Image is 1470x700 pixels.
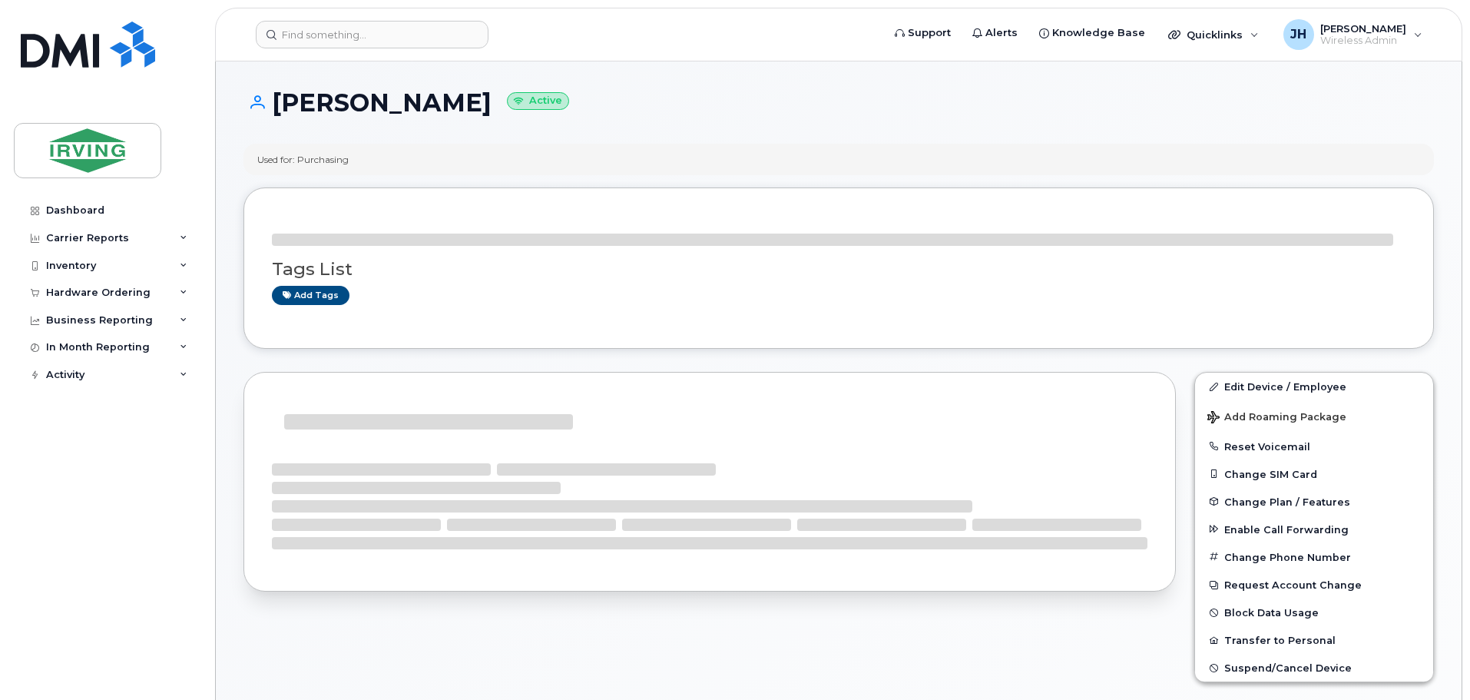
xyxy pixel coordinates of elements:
button: Suspend/Cancel Device [1195,654,1433,682]
span: Add Roaming Package [1207,411,1346,426]
span: Enable Call Forwarding [1224,523,1349,535]
span: Change Plan / Features [1224,496,1350,507]
button: Reset Voicemail [1195,433,1433,460]
button: Change Phone Number [1195,543,1433,571]
button: Block Data Usage [1195,599,1433,626]
h3: Tags List [272,260,1405,279]
small: Active [507,92,569,110]
button: Change Plan / Features [1195,488,1433,516]
button: Add Roaming Package [1195,400,1433,432]
a: Edit Device / Employee [1195,373,1433,400]
button: Request Account Change [1195,571,1433,599]
div: Used for: Purchasing [257,153,349,166]
a: Add tags [272,286,349,305]
h1: [PERSON_NAME] [243,89,1434,116]
button: Enable Call Forwarding [1195,516,1433,543]
span: Suspend/Cancel Device [1224,662,1352,674]
button: Change SIM Card [1195,460,1433,488]
button: Transfer to Personal [1195,626,1433,654]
